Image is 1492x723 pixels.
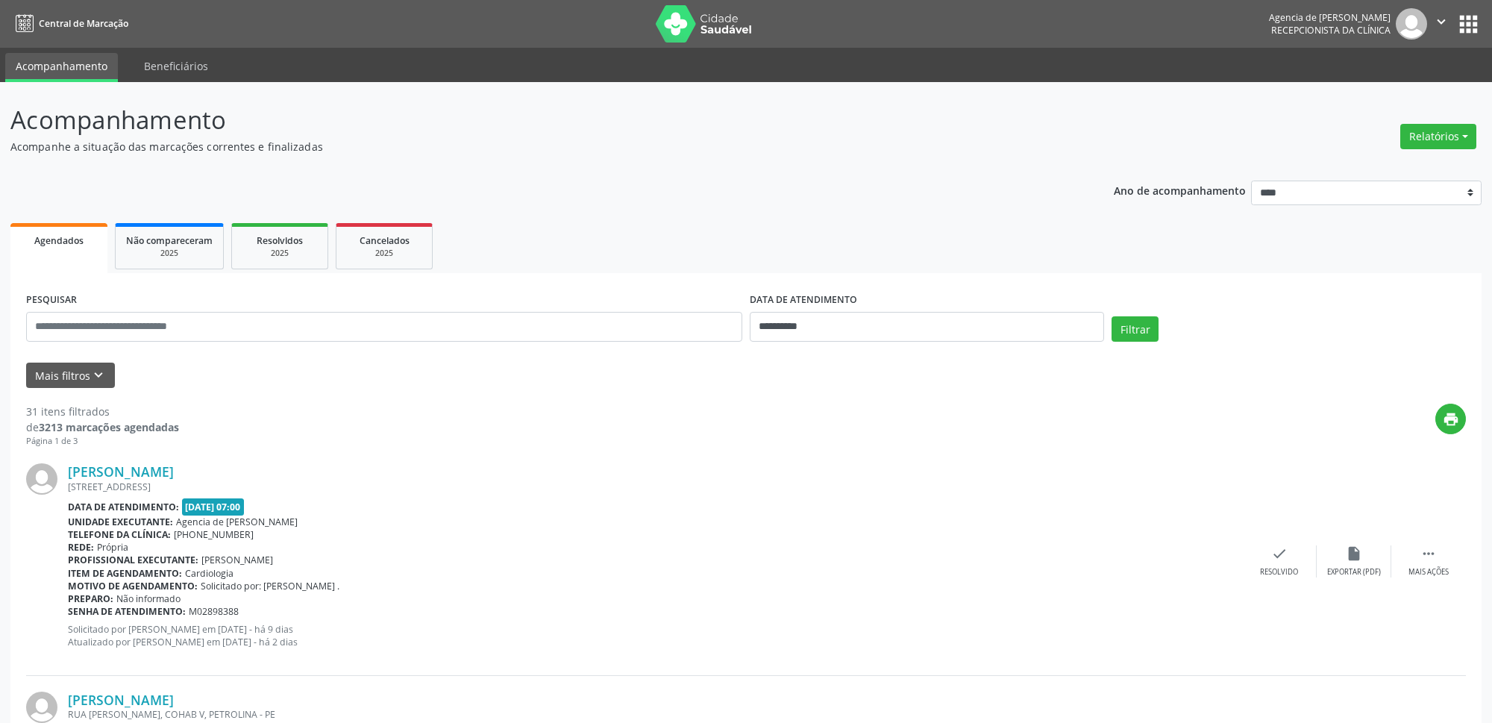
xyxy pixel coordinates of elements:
[116,592,181,605] span: Não informado
[257,234,303,247] span: Resolvidos
[360,234,410,247] span: Cancelados
[347,248,421,259] div: 2025
[26,435,179,448] div: Página 1 de 3
[1269,11,1391,24] div: Agencia de [PERSON_NAME]
[1420,545,1437,562] i: 
[1433,13,1449,30] i: 
[1327,567,1381,578] div: Exportar (PDF)
[1400,124,1476,149] button: Relatórios
[68,554,198,566] b: Profissional executante:
[68,528,171,541] b: Telefone da clínica:
[1114,181,1246,199] p: Ano de acompanhamento
[10,11,128,36] a: Central de Marcação
[68,592,113,605] b: Preparo:
[26,692,57,723] img: img
[68,605,186,618] b: Senha de atendimento:
[68,463,174,480] a: [PERSON_NAME]
[26,404,179,419] div: 31 itens filtrados
[1271,24,1391,37] span: Recepcionista da clínica
[242,248,317,259] div: 2025
[68,541,94,554] b: Rede:
[189,605,239,618] span: M02898388
[201,554,273,566] span: [PERSON_NAME]
[1112,316,1159,342] button: Filtrar
[126,248,213,259] div: 2025
[10,101,1040,139] p: Acompanhamento
[1443,411,1459,428] i: print
[26,363,115,389] button: Mais filtroskeyboard_arrow_down
[68,708,1242,721] div: RUA [PERSON_NAME], COHAB V, PETROLINA - PE
[182,498,245,516] span: [DATE] 07:00
[68,481,1242,493] div: [STREET_ADDRESS]
[68,580,198,592] b: Motivo de agendamento:
[750,289,857,312] label: DATA DE ATENDIMENTO
[1271,545,1288,562] i: check
[1346,545,1362,562] i: insert_drive_file
[34,234,84,247] span: Agendados
[90,367,107,384] i: keyboard_arrow_down
[68,516,173,528] b: Unidade executante:
[1455,11,1482,37] button: apps
[176,516,298,528] span: Agencia de [PERSON_NAME]
[68,567,182,580] b: Item de agendamento:
[26,289,77,312] label: PESQUISAR
[5,53,118,82] a: Acompanhamento
[134,53,219,79] a: Beneficiários
[1435,404,1466,434] button: print
[97,541,128,554] span: Própria
[68,692,174,708] a: [PERSON_NAME]
[1396,8,1427,40] img: img
[68,623,1242,648] p: Solicitado por [PERSON_NAME] em [DATE] - há 9 dias Atualizado por [PERSON_NAME] em [DATE] - há 2 ...
[185,567,233,580] span: Cardiologia
[126,234,213,247] span: Não compareceram
[39,17,128,30] span: Central de Marcação
[1427,8,1455,40] button: 
[26,463,57,495] img: img
[39,420,179,434] strong: 3213 marcações agendadas
[201,580,339,592] span: Solicitado por: [PERSON_NAME] .
[10,139,1040,154] p: Acompanhe a situação das marcações correntes e finalizadas
[1260,567,1298,578] div: Resolvido
[174,528,254,541] span: [PHONE_NUMBER]
[68,501,179,513] b: Data de atendimento:
[1408,567,1449,578] div: Mais ações
[26,419,179,435] div: de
